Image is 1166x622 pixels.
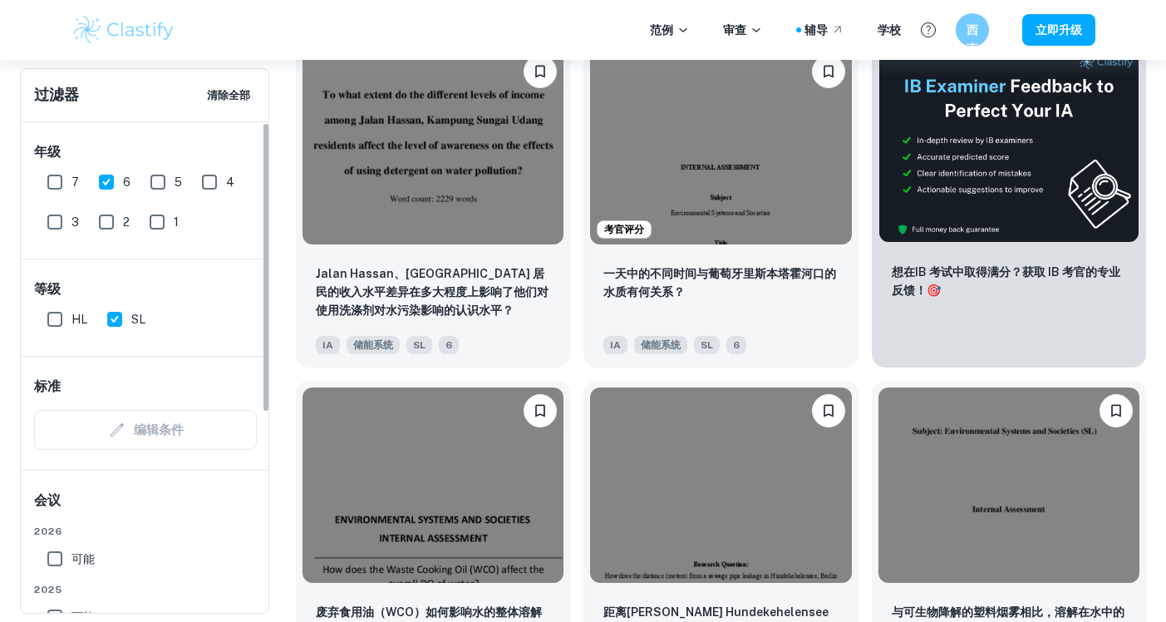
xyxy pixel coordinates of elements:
[812,394,845,427] button: 书签
[701,339,713,351] font: SL
[71,552,95,565] font: 可能
[34,378,61,394] font: 标准
[445,339,452,351] font: 6
[590,388,851,584] img: ESS IA 示例缩略图：距离 se 的距离（米）如何
[878,21,901,39] a: 学校
[590,48,851,244] img: ESS IA 示例缩略图：不同的日期时间在多大程度上
[202,82,255,108] button: 清除全部
[914,16,942,44] button: 帮助和反馈
[34,86,79,103] font: 过滤器
[878,48,1139,243] img: 缩略图
[71,13,177,47] img: Clastify 徽标
[1022,14,1095,45] button: 立即升级
[956,13,989,47] button: 西南
[296,42,570,368] a: 书签Jalan Hassan、Kampung Sungai Udang 居民的收入水平差异在多大程度上影响了他们对使用洗涤剂对水污染影响的认识水平？IA储能系统SL6
[71,313,87,326] font: HL
[34,281,61,297] font: 等级
[131,313,145,326] font: SL
[650,23,673,37] font: 范例
[316,264,550,319] p: Jalan Hassan、Kampung Sungai Udang 居民的收入水平差异在多大程度上影响了他们对使用洗涤剂对水污染影响的认识水平？
[927,284,941,297] font: 🎯
[804,21,844,39] a: 辅导
[303,388,563,584] img: ESS IA 示例缩略图：废弃食用油 (WCO) 如何处理
[641,339,681,351] font: 储能系统
[34,410,257,450] div: 按主题搜索时，标准过滤器不可用
[524,394,557,427] button: 书签
[583,42,858,368] a: 考官评分书签一天中的不同时间与葡萄牙里斯本塔霍河口的水质有何关系？IA储能系统SL6
[34,584,62,595] font: 2025
[353,339,393,351] font: 储能系统
[604,224,644,235] font: 考官评分
[872,42,1146,368] a: 缩略图想在IB 考试中取得满分？获取 IB 考官的专业反馈！
[175,175,182,189] font: 5
[34,492,61,508] font: 会议
[952,265,1011,279] font: 中取得满分
[303,48,563,244] img: ESS IA 示例缩略图：不同级别的
[892,265,1120,297] font: ？获取 IB 考官的专业反馈！
[878,388,1139,584] img: ESS IA 示例缩略图：不同类型的不可降解材料如何
[322,339,333,351] font: IA
[71,215,79,229] font: 3
[226,175,234,189] font: 4
[610,339,621,351] font: IA
[413,339,426,351] font: SL
[878,23,901,37] font: 学校
[524,55,557,88] button: 书签
[1036,24,1082,37] font: 立即升级
[207,89,250,101] font: 清除全部
[723,23,746,37] font: 审查
[603,267,836,299] font: 一天中的不同时间与葡萄牙里斯本塔霍河口的水质有何关系？
[733,339,740,351] font: 6
[34,144,61,160] font: 年级
[804,23,828,37] font: 辅导
[603,264,838,301] p: 一天中的不同时间与葡萄牙里斯本塔霍河口的水质有何关系？
[967,23,978,55] font: 西南
[123,175,130,189] font: 6
[174,215,179,229] font: 1
[71,175,79,189] font: 7
[1100,394,1133,427] button: 书签
[316,267,549,317] font: Jalan Hassan、[GEOGRAPHIC_DATA] 居民的收入水平差异在多大程度上影响了他们对使用洗涤剂对水污染影响的认识水平？
[123,215,130,229] font: 2
[34,526,62,537] font: 2026
[812,55,845,88] button: 书签
[892,265,952,279] font: 想在IB 考试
